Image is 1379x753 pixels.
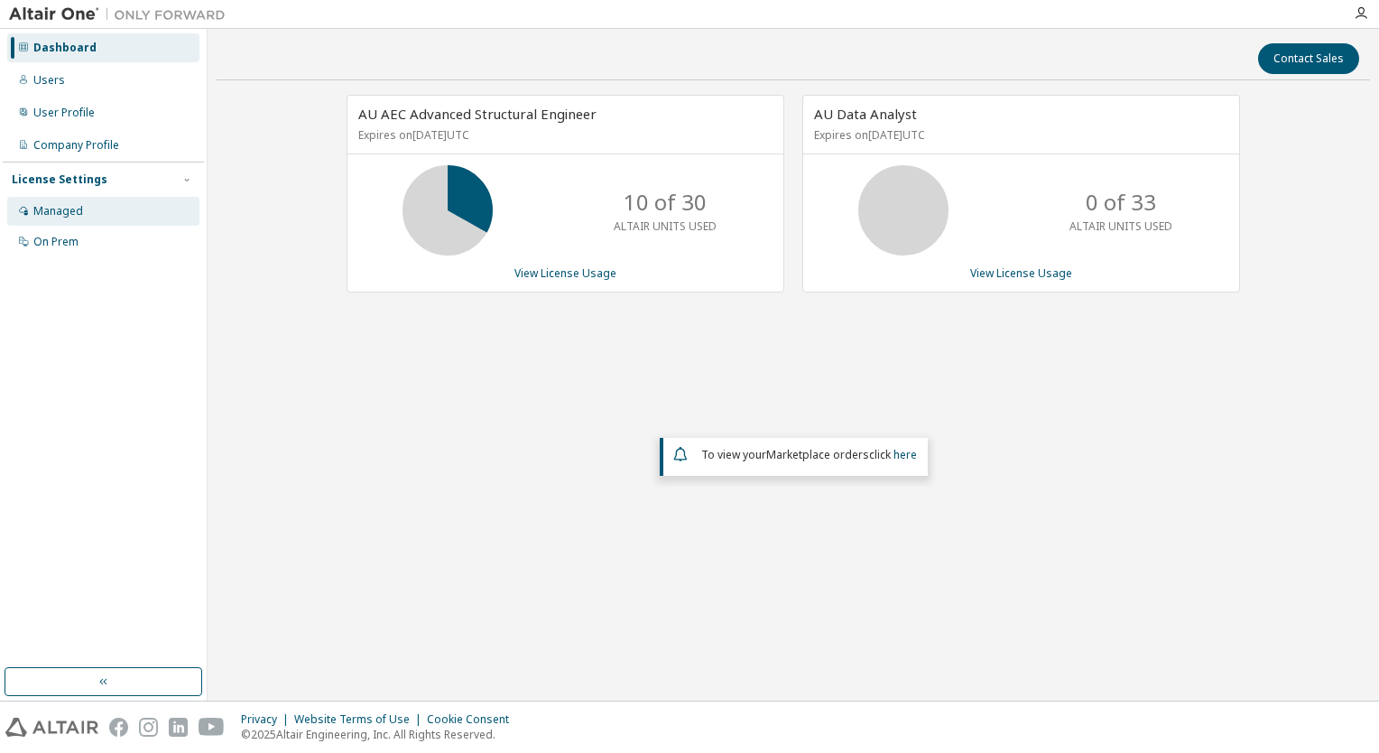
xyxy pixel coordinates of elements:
[814,105,917,123] span: AU Data Analyst
[109,718,128,737] img: facebook.svg
[33,41,97,55] div: Dashboard
[358,127,768,143] p: Expires on [DATE] UTC
[5,718,98,737] img: altair_logo.svg
[9,5,235,23] img: Altair One
[1069,218,1172,234] p: ALTAIR UNITS USED
[427,712,520,727] div: Cookie Consent
[33,235,79,249] div: On Prem
[358,105,597,123] span: AU AEC Advanced Structural Engineer
[241,727,520,742] p: © 2025 Altair Engineering, Inc. All Rights Reserved.
[199,718,225,737] img: youtube.svg
[514,265,616,281] a: View License Usage
[1258,43,1359,74] button: Contact Sales
[294,712,427,727] div: Website Terms of Use
[12,172,107,187] div: License Settings
[241,712,294,727] div: Privacy
[169,718,188,737] img: linkedin.svg
[893,447,917,462] a: here
[33,138,119,153] div: Company Profile
[766,447,869,462] em: Marketplace orders
[139,718,158,737] img: instagram.svg
[33,106,95,120] div: User Profile
[701,447,917,462] span: To view your click
[970,265,1072,281] a: View License Usage
[624,187,707,218] p: 10 of 30
[1086,187,1156,218] p: 0 of 33
[33,73,65,88] div: Users
[33,204,83,218] div: Managed
[814,127,1224,143] p: Expires on [DATE] UTC
[614,218,717,234] p: ALTAIR UNITS USED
